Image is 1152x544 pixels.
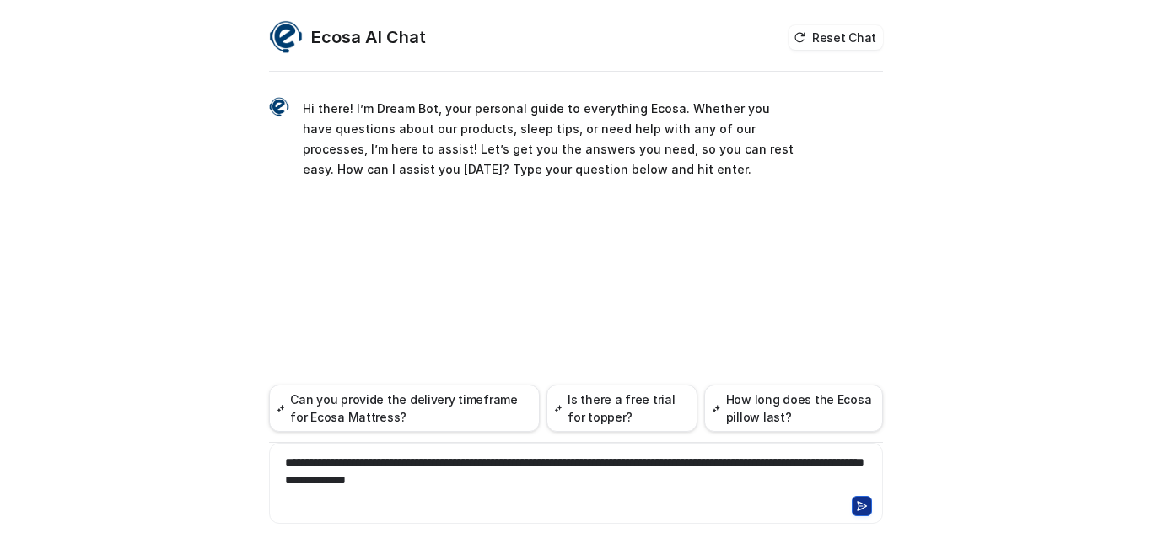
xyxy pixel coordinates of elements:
[311,25,426,49] h2: Ecosa AI Chat
[269,385,540,432] button: Can you provide the delivery timeframe for Ecosa Mattress?
[303,99,796,180] p: Hi there! I’m Dream Bot, your personal guide to everything Ecosa. Whether you have questions abou...
[269,20,303,54] img: Widget
[269,97,289,117] img: Widget
[789,25,883,50] button: Reset Chat
[546,385,697,432] button: Is there a free trial for topper?
[704,385,883,432] button: How long does the Ecosa pillow last?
